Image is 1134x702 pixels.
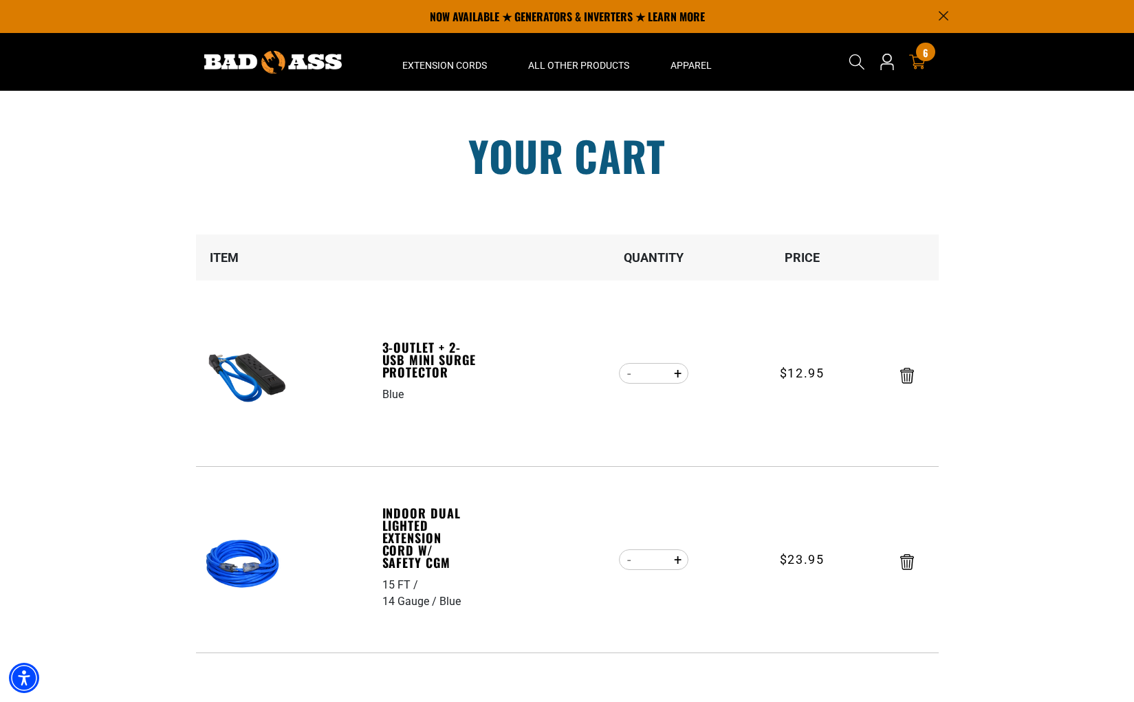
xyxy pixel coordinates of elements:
span: Extension Cords [402,59,487,72]
th: Quantity [579,234,728,281]
img: Bad Ass Extension Cords [204,51,342,74]
h1: Your cart [186,135,949,176]
img: blue [201,336,288,422]
div: Accessibility Menu [9,663,39,693]
summary: Search [846,51,868,73]
div: Blue [382,386,404,403]
a: Remove Indoor Dual Lighted Extension Cord w/ Safety CGM - 15 FT / 14 Gauge / Blue [900,557,914,567]
span: $23.95 [780,550,825,569]
a: Indoor Dual Lighted Extension Cord w/ Safety CGM [382,507,477,569]
summary: All Other Products [508,33,650,91]
a: Remove 3-Outlet + 2-USB Mini Surge Protector - Blue [900,371,914,380]
input: Quantity for Indoor Dual Lighted Extension Cord w/ Safety CGM [640,548,667,571]
div: 14 Gauge [382,593,439,610]
img: blue [201,522,288,608]
input: Quantity for 3-Outlet + 2-USB Mini Surge Protector [640,362,667,385]
th: Price [728,234,876,281]
span: $12.95 [780,364,825,382]
div: Blue [439,593,461,610]
span: 6 [923,47,928,58]
th: Item [196,234,382,281]
a: 3-Outlet + 2-USB Mini Surge Protector [382,341,477,378]
summary: Apparel [650,33,732,91]
span: All Other Products [528,59,629,72]
summary: Extension Cords [382,33,508,91]
span: Apparel [670,59,712,72]
a: Open this option [876,33,898,91]
div: 15 FT [382,577,421,593]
